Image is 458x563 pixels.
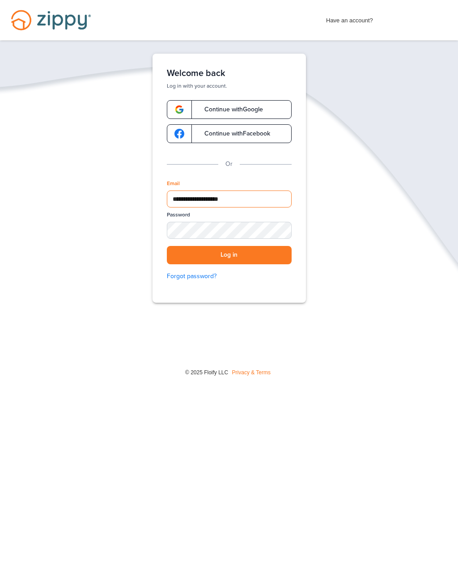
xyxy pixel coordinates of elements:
a: google-logoContinue withGoogle [167,100,292,119]
a: google-logoContinue withFacebook [167,124,292,143]
label: Password [167,211,190,219]
a: Privacy & Terms [232,369,271,376]
span: © 2025 Floify LLC [185,369,228,376]
a: Forgot password? [167,271,292,281]
p: Log in with your account. [167,82,292,89]
h1: Welcome back [167,68,292,79]
label: Email [167,180,180,187]
span: Continue with Google [195,106,263,113]
button: Log in [167,246,292,264]
span: Have an account? [326,11,373,25]
input: Password [167,222,292,239]
img: google-logo [174,129,184,139]
img: google-logo [174,105,184,114]
p: Or [225,159,233,169]
input: Email [167,190,292,207]
span: Continue with Facebook [195,131,270,137]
